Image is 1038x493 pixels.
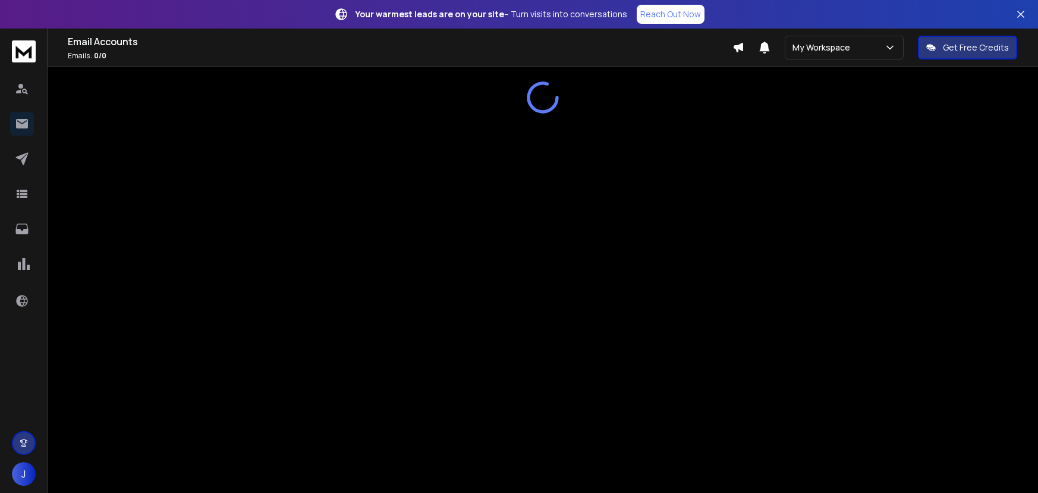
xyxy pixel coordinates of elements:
p: My Workspace [792,42,855,54]
h1: Email Accounts [68,34,732,49]
img: logo [12,40,36,62]
p: Emails : [68,51,732,61]
p: Reach Out Now [640,8,701,20]
button: J [12,462,36,486]
p: Get Free Credits [943,42,1009,54]
button: Get Free Credits [918,36,1017,59]
a: Reach Out Now [637,5,704,24]
strong: Your warmest leads are on your site [356,8,504,20]
p: – Turn visits into conversations [356,8,627,20]
span: 0 / 0 [94,51,106,61]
